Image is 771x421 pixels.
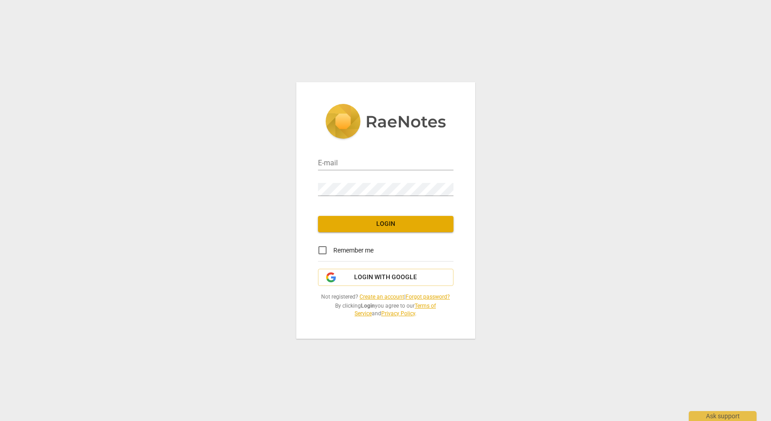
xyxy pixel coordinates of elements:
div: Ask support [689,411,757,421]
a: Privacy Policy [381,310,415,317]
span: Login [325,220,446,229]
b: Login [361,303,375,309]
span: Login with Google [354,273,417,282]
button: Login [318,216,453,232]
span: Remember me [333,246,374,255]
img: 5ac2273c67554f335776073100b6d88f.svg [325,104,446,141]
a: Terms of Service [355,303,436,317]
button: Login with Google [318,269,453,286]
span: By clicking you agree to our and . [318,302,453,317]
span: Not registered? | [318,293,453,301]
a: Create an account [360,294,404,300]
a: Forgot password? [406,294,450,300]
